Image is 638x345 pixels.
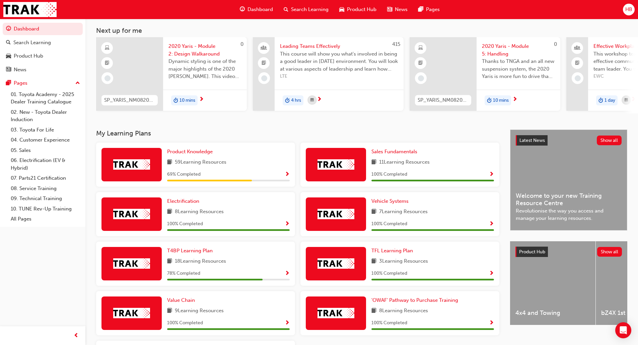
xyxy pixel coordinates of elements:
[262,59,266,68] span: booktick-icon
[489,269,494,278] button: Show Progress
[6,26,11,32] span: guage-icon
[167,171,201,178] span: 69 % Completed
[167,247,215,255] a: T4BP Learning Plan
[167,270,200,277] span: 78 % Completed
[489,220,494,228] button: Show Progress
[371,158,376,167] span: book-icon
[113,159,150,170] img: Trak
[575,75,581,81] span: learningRecordVerb_NONE-icon
[575,59,580,68] span: booktick-icon
[3,64,83,76] a: News
[554,41,557,47] span: 0
[105,44,110,53] span: learningResourceType_ELEARNING-icon
[167,257,172,266] span: book-icon
[317,258,354,269] img: Trak
[625,6,632,13] span: HB
[3,2,57,17] img: Trak
[85,27,638,34] h3: Next up for me
[14,79,27,87] div: Pages
[371,198,409,204] span: Vehicle Systems
[234,3,278,16] a: guage-iconDashboard
[3,50,83,62] a: Product Hub
[339,5,344,14] span: car-icon
[285,172,290,178] span: Show Progress
[631,97,636,103] span: next-icon
[167,198,199,204] span: Electrification
[104,96,155,104] span: SP_YARIS_NM0820_EL_02
[96,130,499,137] h3: My Learning Plans
[489,320,494,326] span: Show Progress
[489,172,494,178] span: Show Progress
[14,66,26,74] div: News
[167,208,172,216] span: book-icon
[285,319,290,327] button: Show Progress
[519,138,545,143] span: Latest News
[8,155,83,173] a: 06. Electrification (EV & Hybrid)
[371,247,416,255] a: TFL Learning Plan
[371,297,458,303] span: 'OWAF' Pathway to Purchase Training
[418,44,423,53] span: learningResourceType_ELEARNING-icon
[515,247,622,257] a: Product HubShow all
[418,75,424,81] span: learningRecordVerb_NONE-icon
[310,96,314,104] span: calendar-icon
[113,258,150,269] img: Trak
[598,96,603,105] span: duration-icon
[519,249,545,255] span: Product Hub
[113,308,150,318] img: Trak
[387,5,392,14] span: news-icon
[285,320,290,326] span: Show Progress
[284,5,288,14] span: search-icon
[8,107,83,125] a: 02. New - Toyota Dealer Induction
[575,44,580,53] span: people-icon
[6,80,11,86] span: pages-icon
[489,271,494,277] span: Show Progress
[317,308,354,318] img: Trak
[418,59,423,68] span: booktick-icon
[515,309,590,317] span: 4x4 and Towing
[105,59,110,68] span: booktick-icon
[285,220,290,228] button: Show Progress
[285,269,290,278] button: Show Progress
[317,159,354,170] img: Trak
[285,170,290,179] button: Show Progress
[167,319,203,327] span: 100 % Completed
[371,248,413,254] span: TFL Learning Plan
[247,6,273,13] span: Dashboard
[347,6,376,13] span: Product Hub
[240,5,245,14] span: guage-icon
[13,39,51,47] div: Search Learning
[6,53,11,59] span: car-icon
[413,3,445,16] a: pages-iconPages
[3,77,83,89] button: Pages
[489,170,494,179] button: Show Progress
[261,75,267,81] span: learningRecordVerb_NONE-icon
[285,96,290,105] span: duration-icon
[280,50,398,73] span: This course will show you what's involved in being a good leader in [DATE] environment. You will ...
[8,214,83,224] a: All Pages
[516,135,622,146] a: Latest NewsShow all
[489,221,494,227] span: Show Progress
[175,307,224,315] span: 9 Learning Resources
[167,248,213,254] span: T4BP Learning Plan
[8,204,83,214] a: 10. TUNE Rev-Up Training
[379,307,428,315] span: 8 Learning Resources
[199,97,204,103] span: next-icon
[175,257,226,266] span: 18 Learning Resources
[167,220,203,228] span: 100 % Completed
[317,97,322,103] span: next-icon
[487,96,492,105] span: duration-icon
[371,307,376,315] span: book-icon
[74,332,79,340] span: prev-icon
[623,4,635,15] button: HB
[168,42,241,58] span: 2020 Yaris - Module 2: Design Walkaround
[175,158,226,167] span: 59 Learning Resources
[8,135,83,145] a: 04. Customer Experience
[371,220,407,228] span: 100 % Completed
[3,36,83,49] a: Search Learning
[278,3,334,16] a: search-iconSearch Learning
[167,149,213,155] span: Product Knowledge
[175,208,224,216] span: 8 Learning Resources
[418,5,423,14] span: pages-icon
[285,221,290,227] span: Show Progress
